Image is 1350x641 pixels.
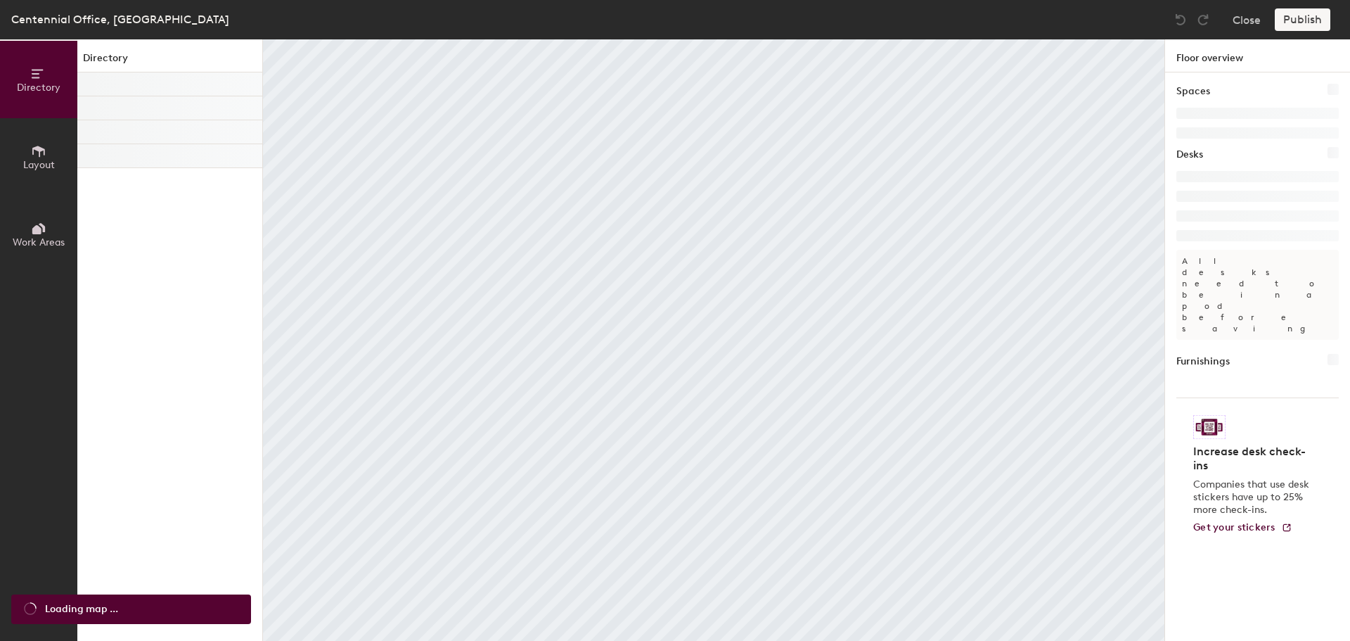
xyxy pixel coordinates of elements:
img: Undo [1174,13,1188,27]
img: Redo [1196,13,1210,27]
p: All desks need to be in a pod before saving [1176,250,1339,340]
canvas: Map [263,39,1164,641]
h1: Directory [77,51,262,72]
h1: Furnishings [1176,354,1230,369]
h1: Spaces [1176,84,1210,99]
span: Loading map ... [45,602,118,617]
h1: Desks [1176,147,1203,163]
button: Close [1233,8,1261,31]
img: Sticker logo [1193,415,1226,439]
h1: Floor overview [1165,39,1350,72]
span: Directory [17,82,60,94]
span: Layout [23,159,55,171]
div: Centennial Office, [GEOGRAPHIC_DATA] [11,11,229,28]
p: Companies that use desk stickers have up to 25% more check-ins. [1193,478,1313,516]
a: Get your stickers [1193,522,1292,534]
span: Get your stickers [1193,521,1275,533]
h4: Increase desk check-ins [1193,445,1313,473]
span: Work Areas [13,236,65,248]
